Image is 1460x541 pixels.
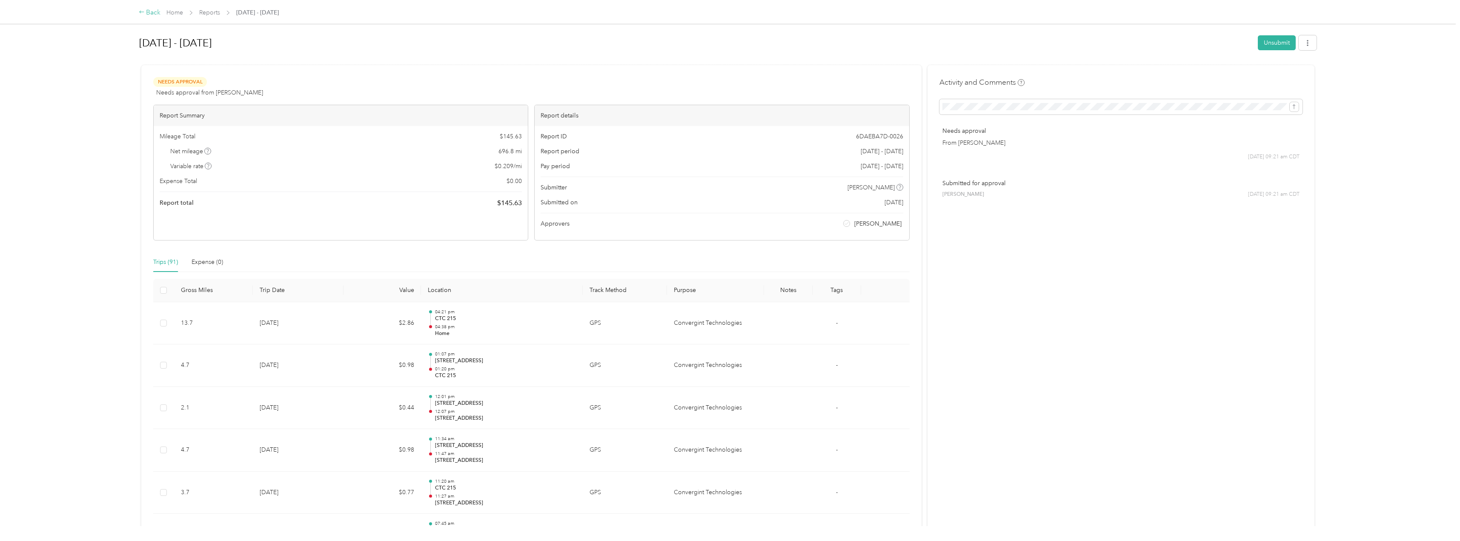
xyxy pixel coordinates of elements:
span: Expense Total [160,177,197,186]
td: GPS [583,344,667,387]
td: [DATE] [253,472,344,514]
th: Track Method [583,279,667,302]
p: [STREET_ADDRESS] [435,400,576,407]
p: Submitted for approval [942,179,1300,188]
iframe: Everlance-gr Chat Button Frame [1412,493,1460,541]
td: $0.77 [344,472,421,514]
td: 2.1 [174,387,253,429]
p: 04:38 pm [435,324,576,330]
p: 12:01 pm [435,394,576,400]
a: Reports [199,9,220,16]
p: 12:07 pm [435,409,576,415]
h1: Sep 1 - 30, 2025 [139,33,1252,53]
span: [DATE] [885,198,903,207]
td: Convergint Technologies [667,429,764,472]
td: GPS [583,387,667,429]
button: Unsubmit [1258,35,1296,50]
p: [STREET_ADDRESS] [435,415,576,422]
p: [STREET_ADDRESS] [435,457,576,464]
span: $ 145.63 [497,198,522,208]
span: $ 0.209 / mi [495,162,522,171]
p: [STREET_ADDRESS] [435,357,576,365]
span: Mileage Total [160,132,195,141]
span: Needs Approval [153,77,207,87]
span: Variable rate [170,162,212,171]
th: Purpose [667,279,764,302]
td: $0.98 [344,344,421,387]
span: [DATE] - [DATE] [236,8,279,17]
span: $ 145.63 [500,132,522,141]
th: Value [344,279,421,302]
td: [DATE] [253,344,344,387]
td: 3.7 [174,472,253,514]
td: $2.86 [344,302,421,345]
span: $ 0.00 [507,177,522,186]
span: - [836,446,838,453]
p: 07:45 am [435,521,576,527]
span: [DATE] - [DATE] [861,162,903,171]
span: Report ID [541,132,567,141]
span: [PERSON_NAME] [854,219,902,228]
p: From [PERSON_NAME] [942,138,1300,147]
span: Pay period [541,162,570,171]
span: Report period [541,147,579,156]
p: Home [435,330,576,338]
p: 04:21 pm [435,309,576,315]
td: $0.98 [344,429,421,472]
span: - [836,319,838,326]
span: Submitted on [541,198,578,207]
td: Convergint Technologies [667,302,764,345]
span: [PERSON_NAME] [847,183,895,192]
span: - [836,489,838,496]
div: Back [139,8,161,18]
th: Tags [813,279,861,302]
th: Trip Date [253,279,344,302]
span: - [836,361,838,369]
td: 4.7 [174,429,253,472]
td: Convergint Technologies [667,387,764,429]
div: Report Summary [154,105,528,126]
p: 11:47 am [435,451,576,457]
span: [DATE] 09:21 am CDT [1248,153,1300,161]
p: 01:20 pm [435,366,576,372]
div: Expense (0) [192,258,223,267]
p: CTC 215 [435,372,576,380]
p: Needs approval [942,126,1300,135]
th: Location [421,279,583,302]
td: Convergint Technologies [667,472,764,514]
td: 4.7 [174,344,253,387]
p: 11:34 am [435,436,576,442]
span: - [836,404,838,411]
td: Convergint Technologies [667,344,764,387]
h4: Activity and Comments [939,77,1025,88]
td: GPS [583,429,667,472]
span: 696.8 mi [498,147,522,156]
td: [DATE] [253,302,344,345]
span: [DATE] 09:21 am CDT [1248,191,1300,198]
span: [DATE] - [DATE] [861,147,903,156]
span: Net mileage [170,147,212,156]
p: 11:20 am [435,478,576,484]
td: GPS [583,472,667,514]
td: GPS [583,302,667,345]
a: Home [166,9,183,16]
span: Submitter [541,183,567,192]
td: 13.7 [174,302,253,345]
p: CTC 215 [435,315,576,323]
th: Notes [764,279,813,302]
p: 01:07 pm [435,351,576,357]
div: Report details [535,105,909,126]
td: [DATE] [253,387,344,429]
span: 6DAEBA7D-0026 [856,132,903,141]
span: [PERSON_NAME] [942,191,984,198]
div: Trips (91) [153,258,178,267]
p: [STREET_ADDRESS] [435,499,576,507]
span: Needs approval from [PERSON_NAME] [156,88,263,97]
th: Gross Miles [174,279,253,302]
span: Approvers [541,219,570,228]
td: $0.44 [344,387,421,429]
p: CTC 215 [435,484,576,492]
p: 11:27 am [435,493,576,499]
p: [STREET_ADDRESS] [435,442,576,449]
td: [DATE] [253,429,344,472]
